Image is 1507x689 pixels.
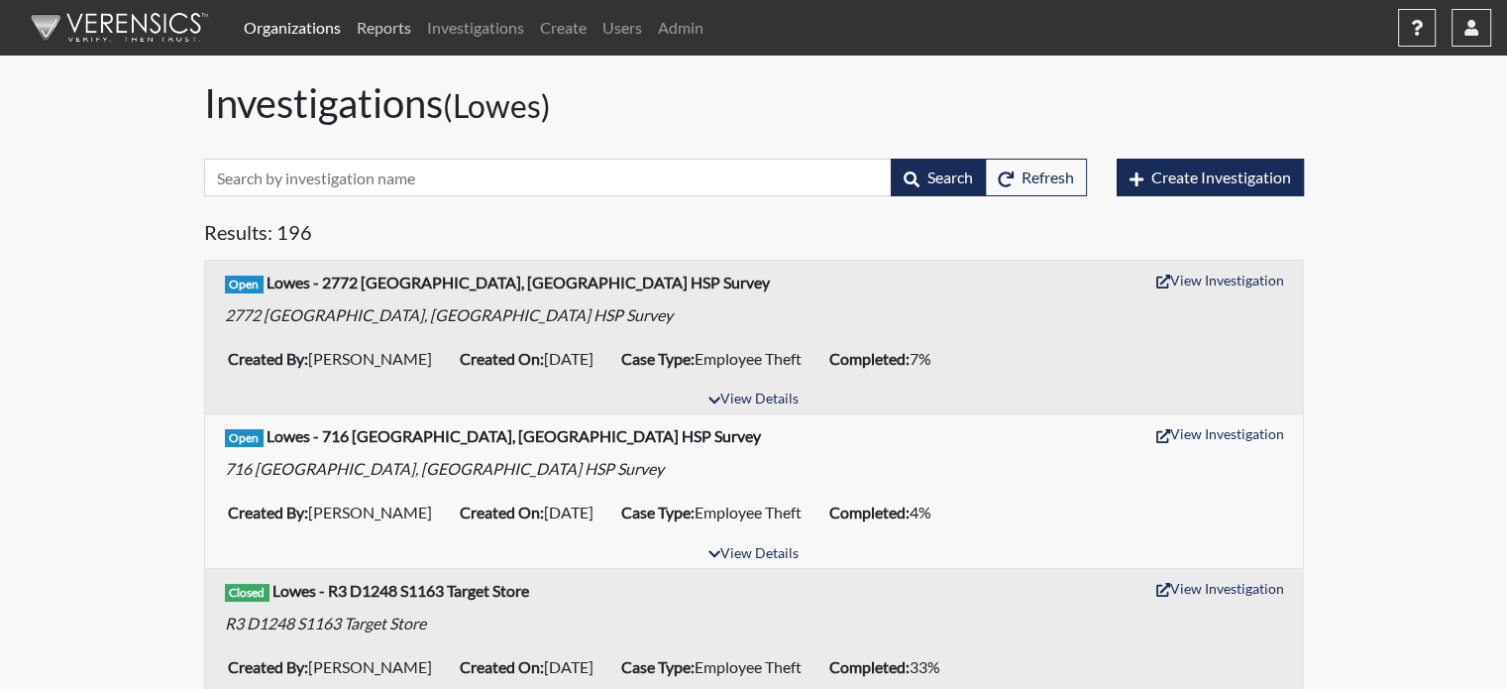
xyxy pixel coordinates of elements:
[460,349,544,368] b: Created On:
[228,657,308,676] b: Created By:
[204,159,892,196] input: Search by investigation name
[272,581,529,600] b: Lowes - R3 D1248 S1163 Target Store
[349,8,419,48] a: Reports
[1147,265,1293,295] button: View Investigation
[985,159,1087,196] button: Refresh
[621,503,695,521] b: Case Type:
[419,8,532,48] a: Investigations
[267,426,761,445] b: Lowes - 716 [GEOGRAPHIC_DATA], [GEOGRAPHIC_DATA] HSP Survey
[452,343,613,375] li: [DATE]
[829,657,910,676] b: Completed:
[650,8,711,48] a: Admin
[236,8,349,48] a: Organizations
[613,651,821,683] li: Employee Theft
[621,657,695,676] b: Case Type:
[225,614,426,632] em: R3 D1248 S1163 Target Store
[821,497,951,528] li: 4%
[1147,418,1293,449] button: View Investigation
[220,651,452,683] li: [PERSON_NAME]
[204,79,1304,127] h1: Investigations
[452,651,613,683] li: [DATE]
[460,503,544,521] b: Created On:
[1117,159,1304,196] button: Create Investigation
[927,168,973,186] span: Search
[613,343,821,375] li: Employee Theft
[1022,168,1074,186] span: Refresh
[267,273,770,291] b: Lowes - 2772 [GEOGRAPHIC_DATA], [GEOGRAPHIC_DATA] HSP Survey
[1151,168,1291,186] span: Create Investigation
[700,387,807,413] button: View Details
[1147,573,1293,604] button: View Investigation
[460,657,544,676] b: Created On:
[225,584,270,602] span: Closed
[225,459,664,478] em: 716 [GEOGRAPHIC_DATA], [GEOGRAPHIC_DATA] HSP Survey
[891,159,986,196] button: Search
[220,343,452,375] li: [PERSON_NAME]
[829,503,910,521] b: Completed:
[228,349,308,368] b: Created By:
[225,305,673,324] em: 2772 [GEOGRAPHIC_DATA], [GEOGRAPHIC_DATA] HSP Survey
[621,349,695,368] b: Case Type:
[225,276,265,293] span: Open
[700,541,807,568] button: View Details
[228,503,308,521] b: Created By:
[452,497,613,528] li: [DATE]
[204,220,1304,252] h5: Results: 196
[225,429,265,447] span: Open
[821,651,960,683] li: 33%
[443,86,551,125] small: (Lowes)
[829,349,910,368] b: Completed:
[532,8,594,48] a: Create
[594,8,650,48] a: Users
[220,497,452,528] li: [PERSON_NAME]
[613,497,821,528] li: Employee Theft
[821,343,951,375] li: 7%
